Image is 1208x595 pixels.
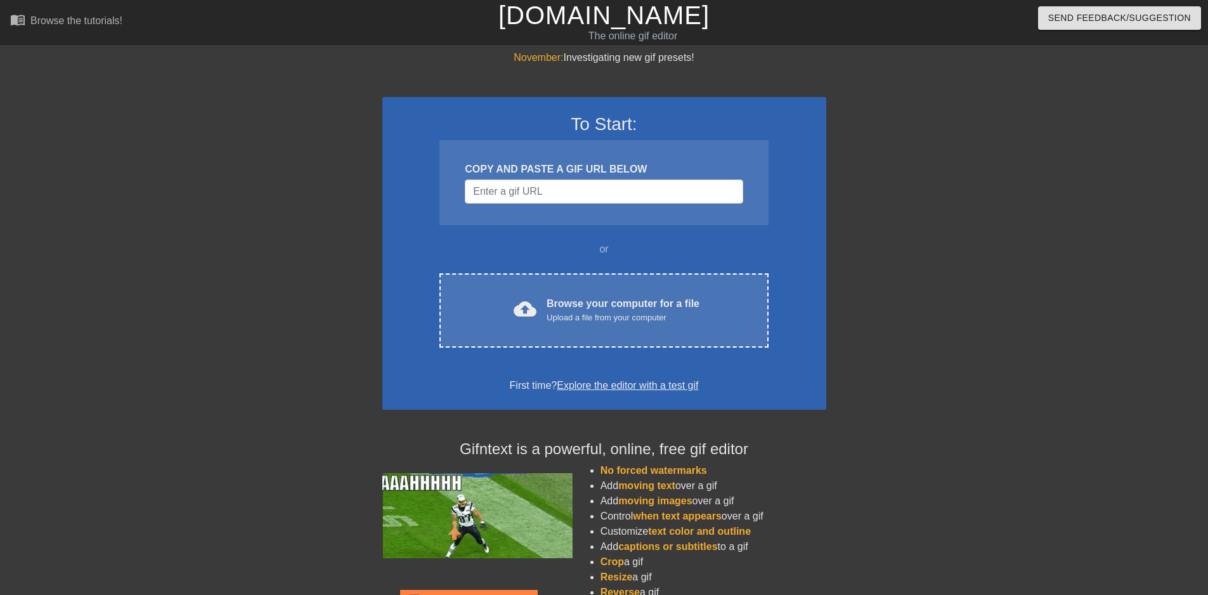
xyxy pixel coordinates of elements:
[498,1,710,29] a: [DOMAIN_NAME]
[601,494,826,509] li: Add over a gif
[601,572,633,582] span: Resize
[409,29,857,44] div: The online gif editor
[382,440,826,459] h4: Gifntext is a powerful, online, free gif editor
[10,12,122,32] a: Browse the tutorials!
[633,511,722,521] span: when text appears
[601,556,624,567] span: Crop
[601,554,826,570] li: a gif
[1038,6,1201,30] button: Send Feedback/Suggestion
[399,378,810,393] div: First time?
[382,50,826,65] div: Investigating new gif presets!
[601,570,826,585] li: a gif
[547,311,699,324] div: Upload a file from your computer
[382,473,573,558] img: football_small.gif
[618,495,692,506] span: moving images
[601,509,826,524] li: Control over a gif
[399,114,810,135] h3: To Start:
[10,12,25,27] span: menu_book
[415,242,793,257] div: or
[514,297,536,320] span: cloud_upload
[601,539,826,554] li: Add to a gif
[465,180,743,204] input: Username
[601,478,826,494] li: Add over a gif
[30,15,122,26] div: Browse the tutorials!
[1048,10,1191,26] span: Send Feedback/Suggestion
[618,541,717,552] span: captions or subtitles
[514,52,563,63] span: November:
[601,465,707,476] span: No forced watermarks
[601,524,826,539] li: Customize
[547,296,699,324] div: Browse your computer for a file
[648,526,751,537] span: text color and outline
[557,380,698,391] a: Explore the editor with a test gif
[618,480,675,491] span: moving text
[465,162,743,177] div: COPY AND PASTE A GIF URL BELOW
